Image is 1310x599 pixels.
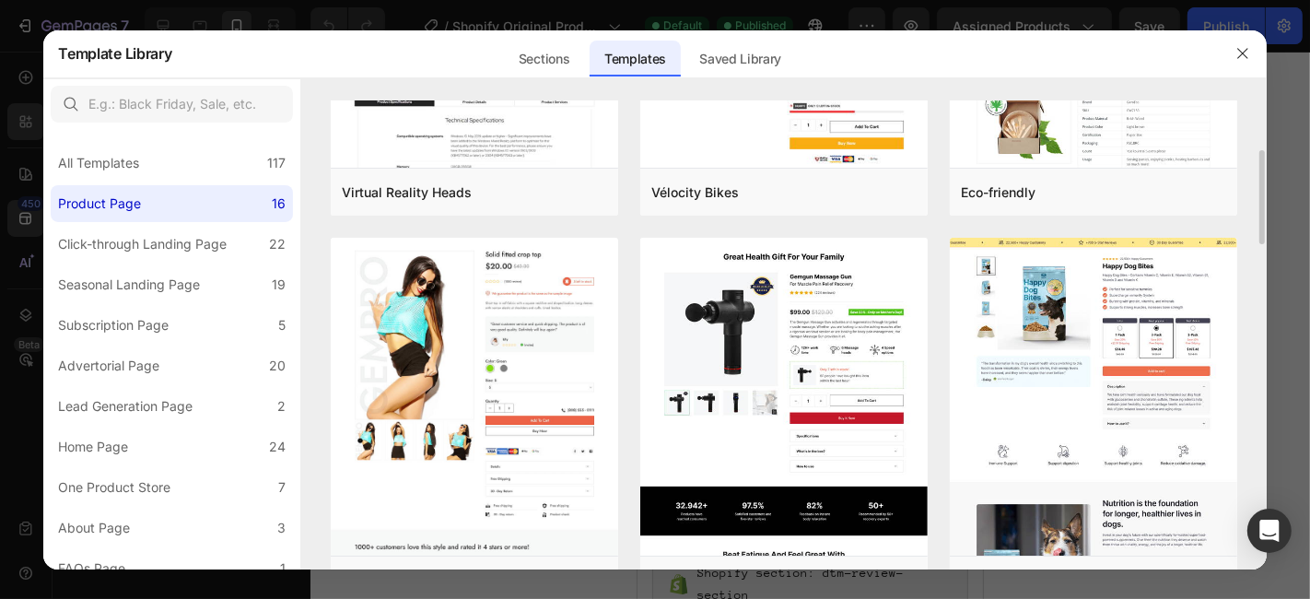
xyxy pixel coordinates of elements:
[684,41,796,77] div: Saved Library
[342,182,472,204] div: Virtual Reality Heads
[272,274,286,296] div: 19
[278,476,286,499] div: 7
[58,274,200,296] div: Seasonal Landing Page
[651,182,739,204] div: Vélocity Bikes
[58,391,315,435] span: Shopify section: common-reviews-widget
[267,152,286,174] div: 117
[1247,509,1292,553] div: Open Intercom Messenger
[504,41,584,77] div: Sections
[58,152,139,174] div: All Templates
[272,193,286,215] div: 16
[60,511,315,555] span: Shopify section: dtm-review-section
[651,569,736,591] div: Massage Gun
[58,395,193,417] div: Lead Generation Page
[269,233,286,255] div: 22
[277,517,286,539] div: 3
[961,182,1035,204] div: Eco-friendly
[269,355,286,377] div: 20
[58,517,130,539] div: About Page
[58,233,227,255] div: Click-through Landing Page
[58,476,170,499] div: One Product Store
[58,314,169,336] div: Subscription Page
[51,86,293,123] input: E.g.: Black Friday, Sale, etc.
[60,271,315,315] span: Shopify section: dbtfy-product-tabs
[58,558,125,580] div: FAQs Page
[58,355,159,377] div: Advertorial Page
[147,76,228,98] span: Breadcrumbs
[118,173,258,195] span: Product Information
[269,436,286,458] div: 24
[58,193,141,215] div: Product Page
[342,569,390,591] div: Fashion
[961,569,1226,591] div: Pet Food & Supplies - Product Page with Bundle
[277,395,286,417] div: 2
[58,29,171,77] h2: Template Library
[280,558,286,580] div: 1
[278,314,286,336] div: 5
[590,41,681,77] div: Templates
[58,436,128,458] div: Home Page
